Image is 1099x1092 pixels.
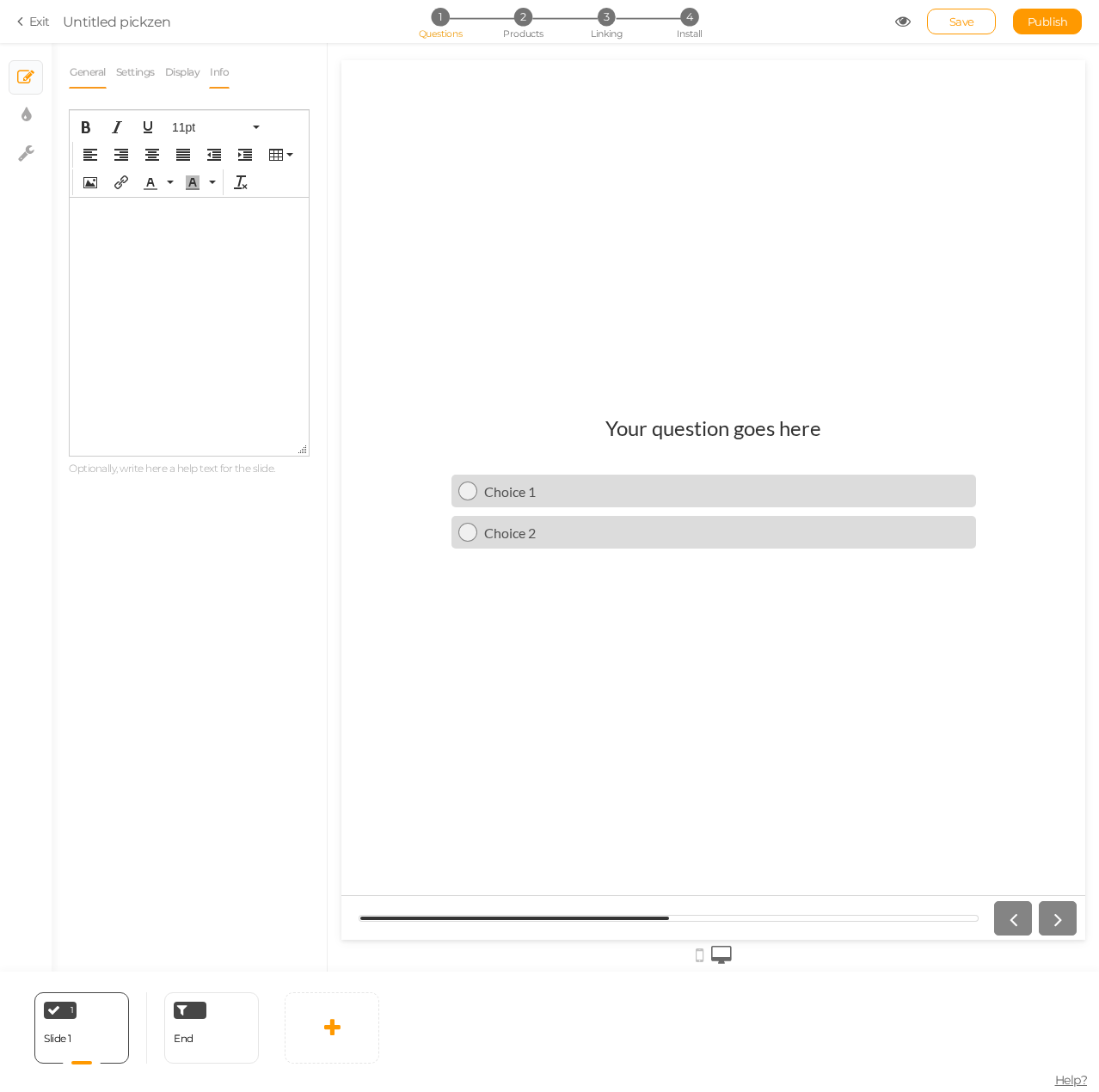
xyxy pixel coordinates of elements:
span: Help? [1055,1072,1088,1088]
li: 1 Questions [400,8,480,26]
li: 2 Products [483,8,563,26]
div: Justify [169,142,198,168]
div: Underline [133,114,163,140]
span: End [174,1032,193,1045]
div: 1 Slide 1 [34,992,129,1064]
div: Table [261,142,301,168]
span: 3 [598,8,616,26]
span: Linking [591,28,622,40]
div: Increase indent [230,142,260,168]
a: Display [164,56,201,89]
div: Save [927,9,996,34]
a: Info [209,56,230,89]
div: Slide 1 [44,1033,71,1045]
span: Publish [1028,15,1068,28]
div: Background color [180,169,220,195]
div: End [164,992,259,1064]
div: Align center [138,142,167,168]
a: General [69,56,107,89]
li: 4 Install [649,8,729,26]
a: Settings [115,56,156,89]
span: Install [677,28,702,40]
li: 3 Linking [567,8,647,26]
div: Choice 1 [136,423,628,439]
div: Italic [102,114,132,140]
div: Insert/edit link [107,169,136,195]
div: Decrease indent [200,142,229,168]
a: Exit [17,13,50,30]
h1: Your question goes here [264,355,480,397]
span: 1 [71,1006,74,1015]
span: 1 [431,8,449,26]
div: Insert/edit image [76,169,105,195]
span: 2 [514,8,532,26]
span: 11pt [172,119,249,136]
span: 4 [680,8,698,26]
div: Text color [138,169,178,195]
span: Untitled pickzen [63,14,171,30]
div: Align right [107,142,136,168]
div: Clear formatting [226,169,255,195]
span: Optionally, write here a help text for the slide. [69,462,275,475]
div: Font Sizes [164,114,267,140]
div: Bold [71,114,101,140]
div: Choice 2 [136,464,628,481]
span: Save [949,15,974,28]
span: Questions [419,28,463,40]
iframe: Rich Text Area. Press ALT-F9 for menu. Press ALT-F10 for toolbar. Press ALT-0 for help [70,198,309,456]
div: Align left [76,142,105,168]
span: Products [503,28,543,40]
